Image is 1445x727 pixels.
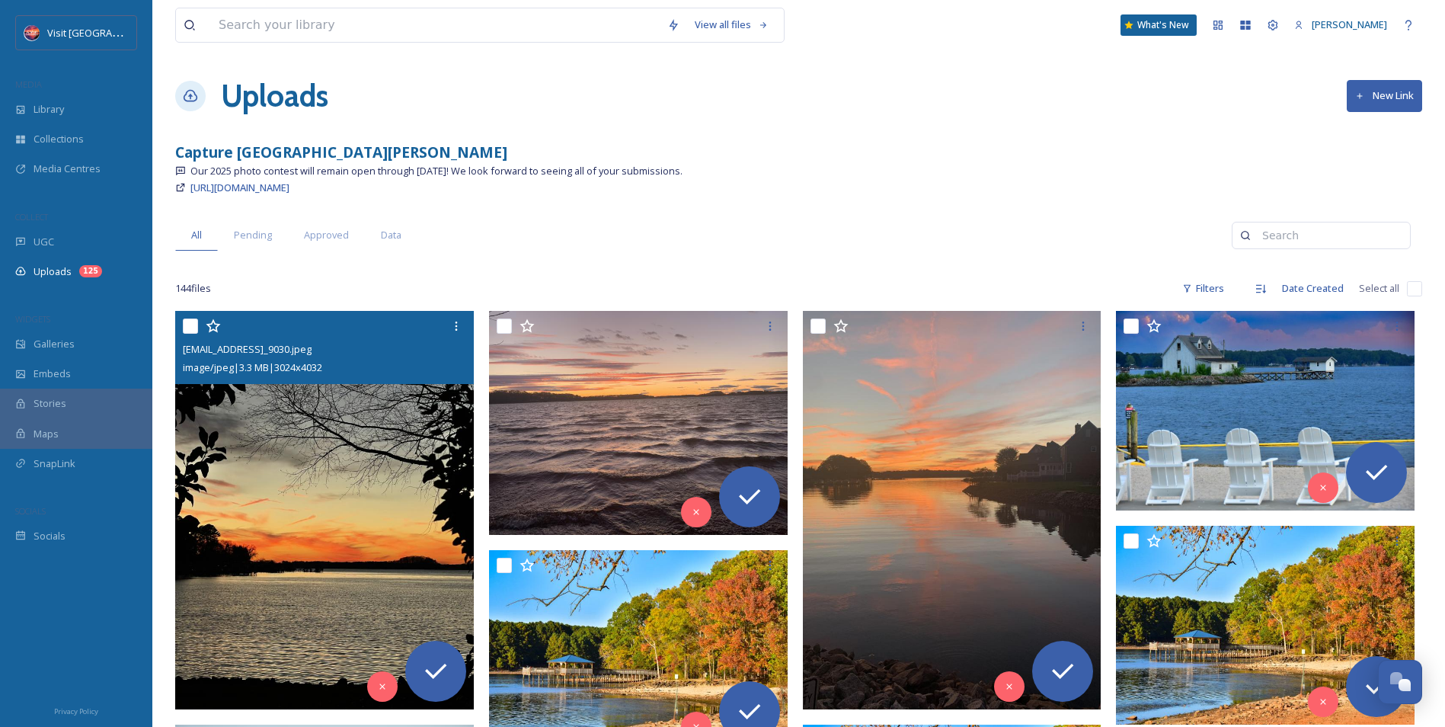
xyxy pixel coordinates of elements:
div: Date Created [1274,274,1351,303]
span: Our 2025 photo contest will remain open through [DATE]! We look forward to seeing all of your sub... [190,164,683,178]
span: [URL][DOMAIN_NAME] [190,181,289,194]
a: [URL][DOMAIN_NAME] [190,178,289,197]
input: Search your library [211,8,660,42]
span: Maps [34,427,59,441]
a: Uploads [221,73,328,119]
span: Galleries [34,337,75,351]
span: Privacy Policy [54,706,98,716]
img: Logo%20Image.png [24,25,40,40]
span: Stories [34,396,66,411]
span: Visit [GEOGRAPHIC_DATA][PERSON_NAME] [47,25,241,40]
span: SnapLink [34,456,75,471]
span: Library [34,102,64,117]
button: Open Chat [1378,660,1422,704]
span: Uploads [34,264,72,279]
img: ext_1756738685.086774_Carsonasharawy@gmail.com-IMG_0693.jpeg [803,311,1101,709]
span: MEDIA [15,78,42,90]
a: Privacy Policy [54,701,98,719]
span: Approved [304,228,349,242]
a: What's New [1121,14,1197,36]
span: COLLECT [15,211,48,223]
div: 125 [79,265,102,277]
span: Collections [34,132,84,146]
span: Socials [34,529,66,543]
button: New Link [1347,80,1422,111]
span: SOCIALS [15,505,46,517]
span: Media Centres [34,162,101,176]
span: Embeds [34,367,71,381]
span: Pending [234,228,272,242]
span: Select all [1359,281,1399,296]
span: Data [381,228,401,242]
span: [EMAIL_ADDRESS]_9030.jpeg [183,342,312,356]
span: 144 file s [175,281,211,296]
img: ext_1756697166.996786_jcee14@gmail.com-DSC_6954 (1).jpg [1116,526,1415,725]
span: [PERSON_NAME] [1312,18,1387,31]
span: WIDGETS [15,313,50,325]
a: View all files [687,10,776,40]
strong: Capture [GEOGRAPHIC_DATA][PERSON_NAME] [175,142,507,162]
img: ext_1756738686.702116_Carsonasharawy@gmail.com-IMG_9030.jpeg [175,311,474,709]
span: image/jpeg | 3.3 MB | 3024 x 4032 [183,360,322,374]
img: ext_1756738685.132506_Carsonasharawy@gmail.com-IMG_3890.jpeg [489,311,788,535]
span: All [191,228,202,242]
a: [PERSON_NAME] [1287,10,1395,40]
span: UGC [34,235,54,249]
input: Search [1255,220,1402,251]
div: Filters [1175,274,1232,303]
img: ext_1756698836.80099_jcee14@gmail.com-DSC_3542.jpg [1116,311,1415,511]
